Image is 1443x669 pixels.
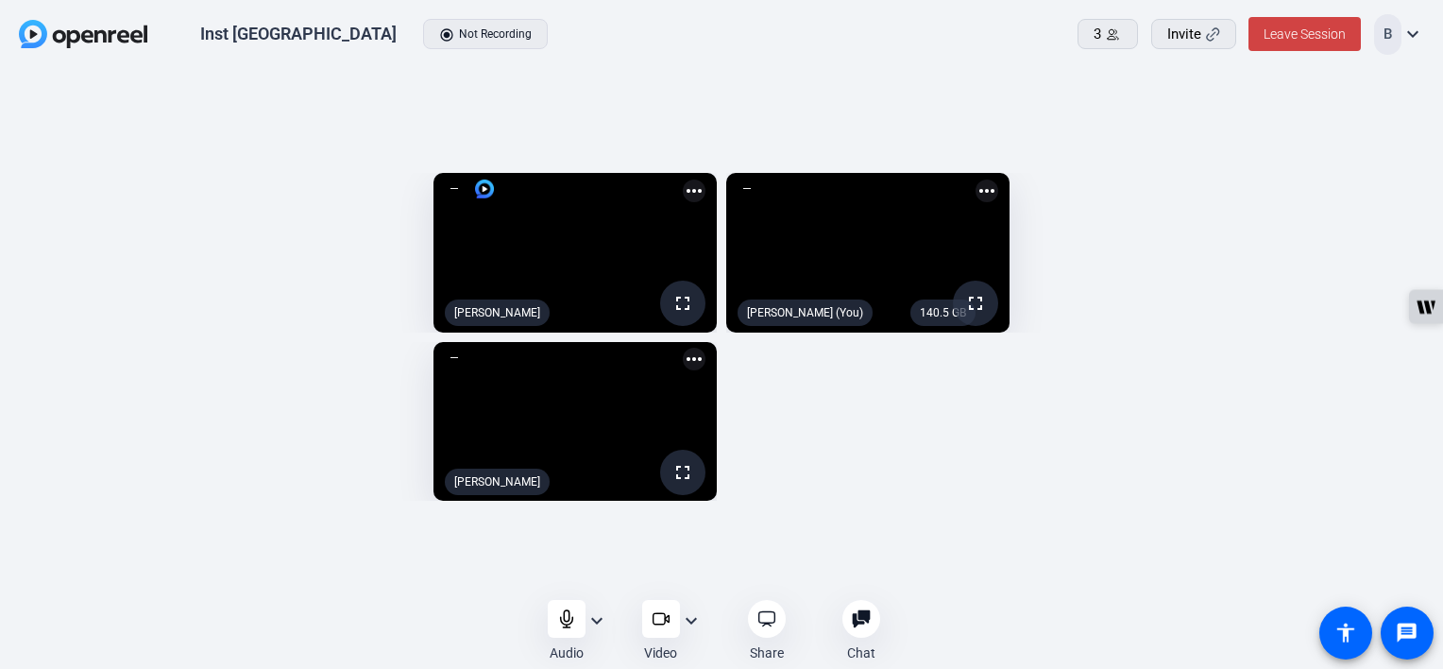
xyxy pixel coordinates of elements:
mat-icon: more_horiz [976,180,998,202]
div: Inst [GEOGRAPHIC_DATA] [200,23,397,45]
div: [PERSON_NAME] [445,469,550,495]
mat-icon: expand_more [1401,23,1424,45]
span: Leave Session [1264,26,1346,42]
span: 3 [1094,24,1101,45]
button: 3 [1078,19,1138,49]
span: Invite [1167,24,1201,45]
div: 140.5 GB [910,300,976,326]
mat-icon: fullscreen [671,292,694,315]
img: logo [475,180,494,198]
div: [PERSON_NAME] (You) [738,300,873,326]
div: B [1374,14,1401,55]
div: [PERSON_NAME] [445,300,550,326]
div: Audio [550,643,584,662]
mat-icon: more_horiz [683,180,705,202]
mat-icon: expand_more [680,609,703,632]
div: Video [644,643,677,662]
button: Leave Session [1248,17,1361,51]
div: Chat [847,643,875,662]
mat-icon: more_horiz [683,348,705,370]
mat-icon: fullscreen [671,461,694,484]
img: OpenReel logo [19,20,147,48]
div: Share [750,643,784,662]
mat-icon: fullscreen [964,292,987,315]
button: Invite [1151,19,1236,49]
mat-icon: accessibility [1334,622,1357,644]
mat-icon: expand_more [586,609,608,632]
mat-icon: message [1396,622,1418,644]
